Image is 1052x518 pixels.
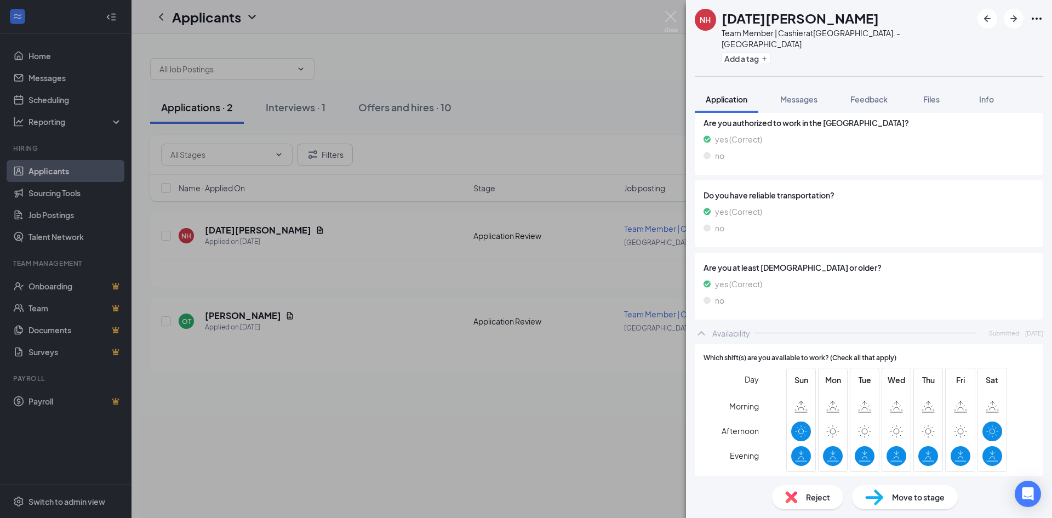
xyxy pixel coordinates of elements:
[704,261,1034,274] span: Are you at least [DEMOGRAPHIC_DATA] or older?
[712,328,750,339] div: Availability
[892,491,945,503] span: Move to stage
[1004,9,1024,29] button: ArrowRight
[704,189,1034,201] span: Do you have reliable transportation?
[704,117,1034,129] span: Are you authorized to work in the [GEOGRAPHIC_DATA]?
[1030,12,1043,25] svg: Ellipses
[715,150,724,162] span: no
[700,14,711,25] div: NH
[722,9,879,27] h1: [DATE][PERSON_NAME]
[887,374,906,386] span: Wed
[855,374,874,386] span: Tue
[715,278,762,290] span: yes (Correct)
[977,9,997,29] button: ArrowLeftNew
[850,94,888,104] span: Feedback
[722,421,759,441] span: Afternoon
[722,27,972,49] div: Team Member | Cashier at [GEOGRAPHIC_DATA]. - [GEOGRAPHIC_DATA]
[780,94,817,104] span: Messages
[1015,481,1041,507] div: Open Intercom Messenger
[722,53,770,64] button: PlusAdd a tag
[1025,328,1043,338] span: [DATE]
[981,12,994,25] svg: ArrowLeftNew
[979,94,994,104] span: Info
[715,133,762,145] span: yes (Correct)
[729,396,759,416] span: Morning
[989,328,1021,338] span: Submitted:
[1007,12,1020,25] svg: ArrowRight
[918,374,938,386] span: Thu
[715,206,762,218] span: yes (Correct)
[715,222,724,234] span: no
[745,373,759,385] span: Day
[704,353,896,363] span: Which shift(s) are you available to work? (Check all that apply)
[806,491,830,503] span: Reject
[730,446,759,465] span: Evening
[923,94,940,104] span: Files
[706,94,747,104] span: Application
[982,374,1002,386] span: Sat
[761,55,768,62] svg: Plus
[791,374,811,386] span: Sun
[715,294,724,306] span: no
[823,374,843,386] span: Mon
[951,374,970,386] span: Fri
[695,327,708,340] svg: ChevronUp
